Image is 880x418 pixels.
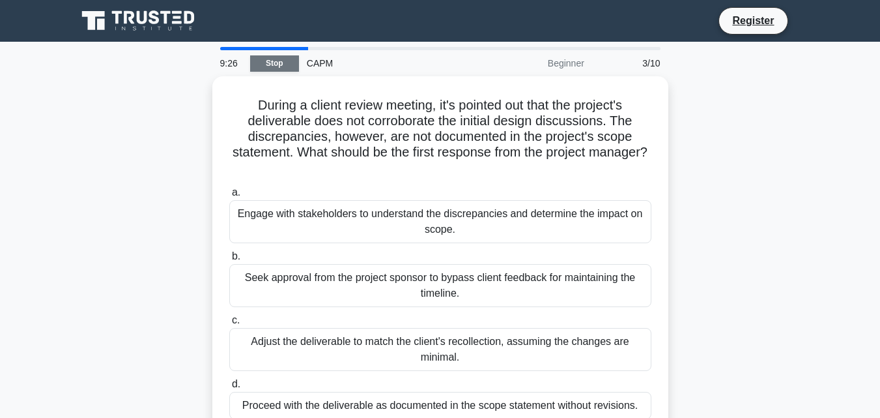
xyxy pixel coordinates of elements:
div: CAPM [299,50,478,76]
span: d. [232,378,240,389]
div: Beginner [478,50,592,76]
span: b. [232,250,240,261]
span: c. [232,314,240,325]
div: Engage with stakeholders to understand the discrepancies and determine the impact on scope. [229,200,651,243]
div: 3/10 [592,50,668,76]
div: Seek approval from the project sponsor to bypass client feedback for maintaining the timeline. [229,264,651,307]
span: a. [232,187,240,198]
a: Stop [250,55,299,72]
h5: During a client review meeting, it's pointed out that the project's deliverable does not corrobor... [228,97,653,177]
div: Adjust the deliverable to match the client's recollection, assuming the changes are minimal. [229,328,651,371]
a: Register [724,12,782,29]
div: 9:26 [212,50,250,76]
